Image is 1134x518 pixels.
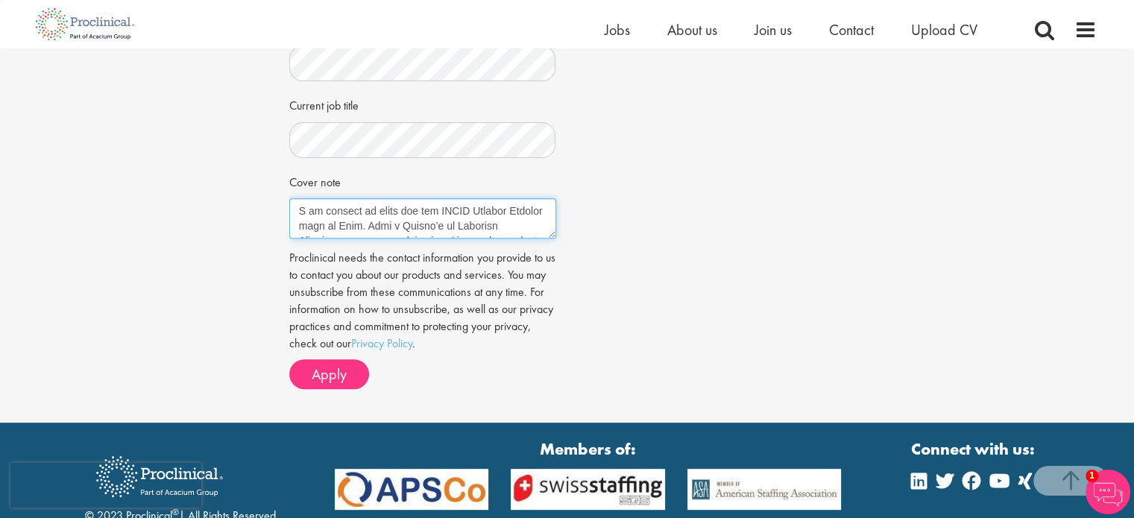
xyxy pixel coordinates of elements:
[335,438,842,461] strong: Members of:
[829,20,874,40] a: Contact
[351,335,412,351] a: Privacy Policy
[289,169,341,192] label: Cover note
[312,364,347,384] span: Apply
[667,20,717,40] a: About us
[85,446,234,508] img: Proclinical Recruitment
[289,198,556,239] textarea: Lore Ipsumd, S am consect ad elits doe tem INCID Utlabor Etdolor magn al Enim. Admi v Quisno’e ul...
[911,20,977,40] a: Upload CV
[605,20,630,40] a: Jobs
[1086,470,1098,482] span: 1
[676,469,853,510] img: APSCo
[500,469,676,510] img: APSCo
[289,250,556,352] p: Proclinical needs the contact information you provide to us to contact you about our products and...
[172,506,179,518] sup: ®
[755,20,792,40] a: Join us
[1086,470,1130,514] img: Chatbot
[324,469,500,510] img: APSCo
[10,463,201,508] iframe: reCAPTCHA
[911,438,1038,461] strong: Connect with us:
[289,359,369,389] button: Apply
[289,92,359,115] label: Current job title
